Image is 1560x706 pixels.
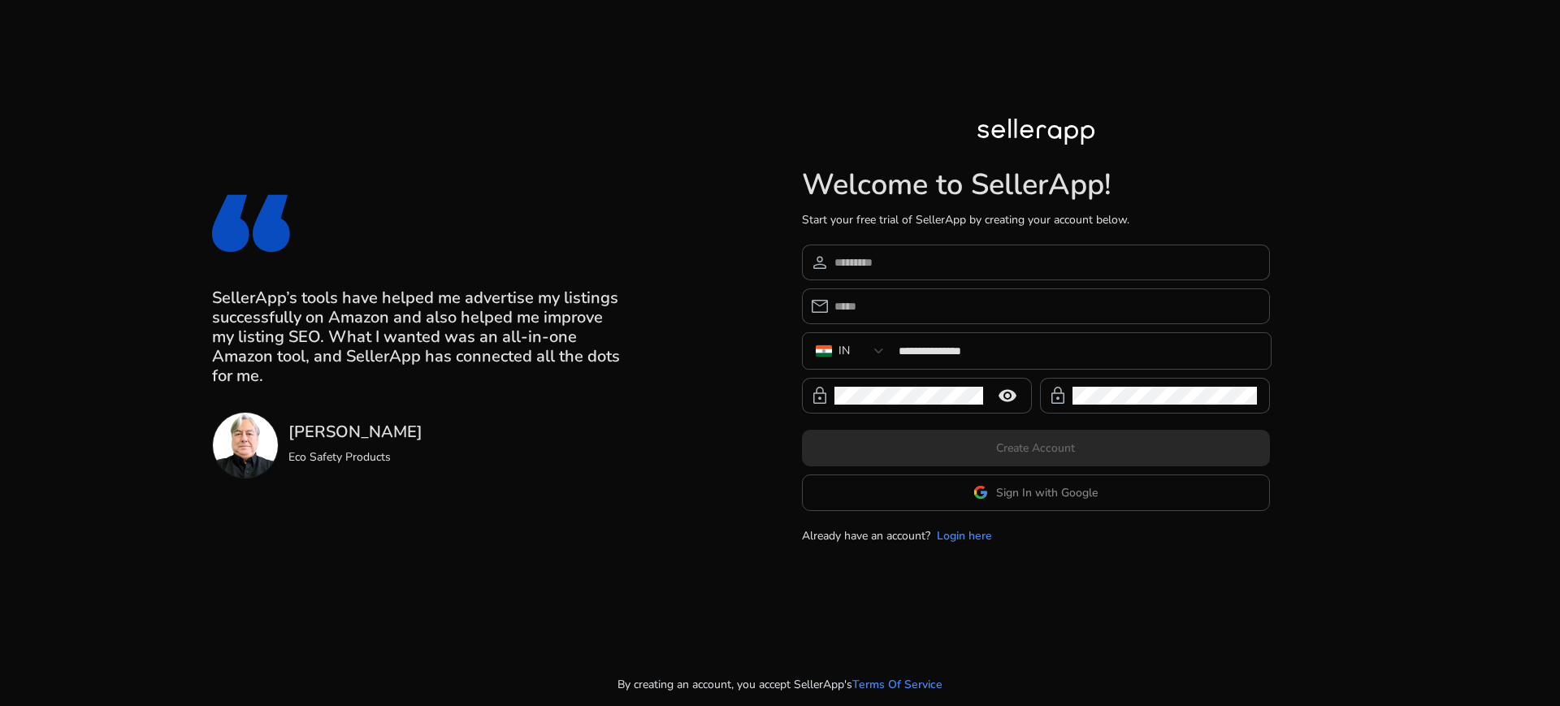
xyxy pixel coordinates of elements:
[802,167,1270,202] h1: Welcome to SellerApp!
[810,253,830,272] span: person
[838,342,850,360] div: IN
[988,386,1027,405] mat-icon: remove_red_eye
[852,676,942,693] a: Terms Of Service
[810,386,830,405] span: lock
[810,297,830,316] span: email
[1048,386,1068,405] span: lock
[288,448,422,466] p: Eco Safety Products
[937,527,992,544] a: Login here
[802,211,1270,228] p: Start your free trial of SellerApp by creating your account below.
[212,288,628,386] h3: SellerApp’s tools have helped me advertise my listings successfully on Amazon and also helped me ...
[802,527,930,544] p: Already have an account?
[288,422,422,442] h3: [PERSON_NAME]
